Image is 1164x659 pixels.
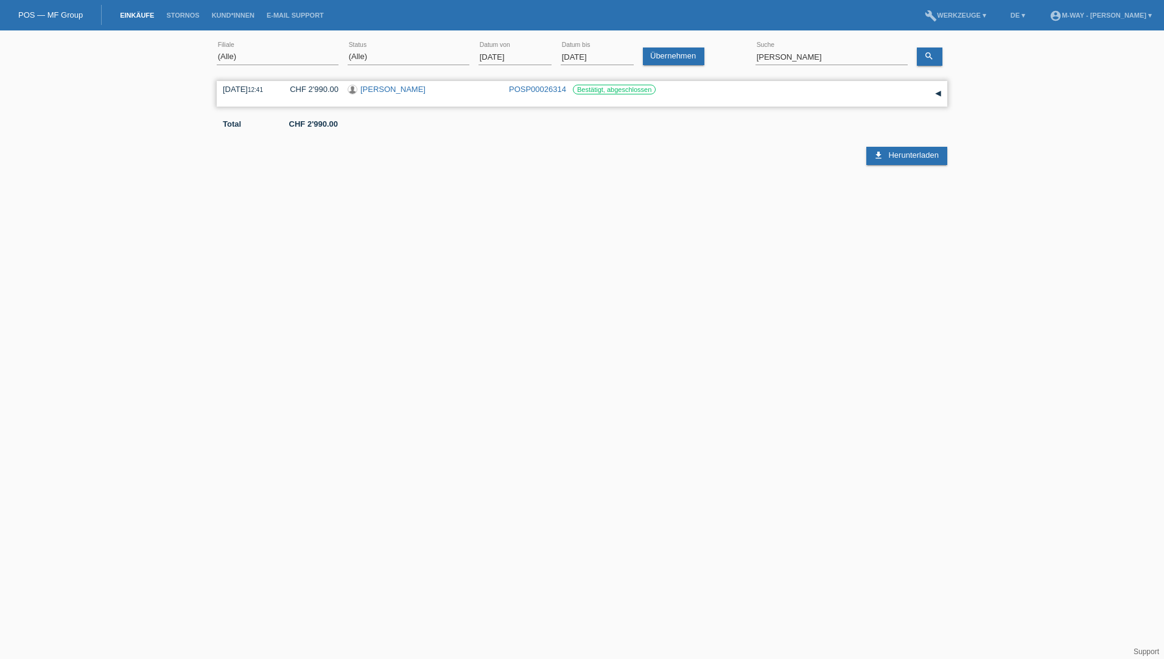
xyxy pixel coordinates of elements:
div: CHF 2'990.00 [281,85,338,94]
a: search [917,48,942,66]
span: Herunterladen [888,150,938,160]
a: Support [1134,647,1159,656]
div: [DATE] [223,85,272,94]
a: Kund*innen [206,12,261,19]
b: Total [223,119,241,129]
i: search [924,51,934,61]
a: Übernehmen [643,48,704,65]
a: POS — MF Group [18,10,83,19]
a: account_circlem-way - [PERSON_NAME] ▾ [1043,12,1158,19]
span: 12:41 [248,86,263,93]
i: build [925,10,937,22]
div: auf-/zuklappen [929,85,947,103]
a: DE ▾ [1004,12,1031,19]
b: CHF 2'990.00 [289,119,338,129]
a: Einkäufe [114,12,160,19]
i: download [874,150,883,160]
a: Stornos [160,12,205,19]
label: Bestätigt, abgeschlossen [573,85,656,94]
i: account_circle [1050,10,1062,22]
a: download Herunterladen [866,147,947,165]
a: E-Mail Support [261,12,330,19]
a: [PERSON_NAME] [360,85,426,94]
a: buildWerkzeuge ▾ [919,12,992,19]
a: POSP00026314 [509,85,566,94]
